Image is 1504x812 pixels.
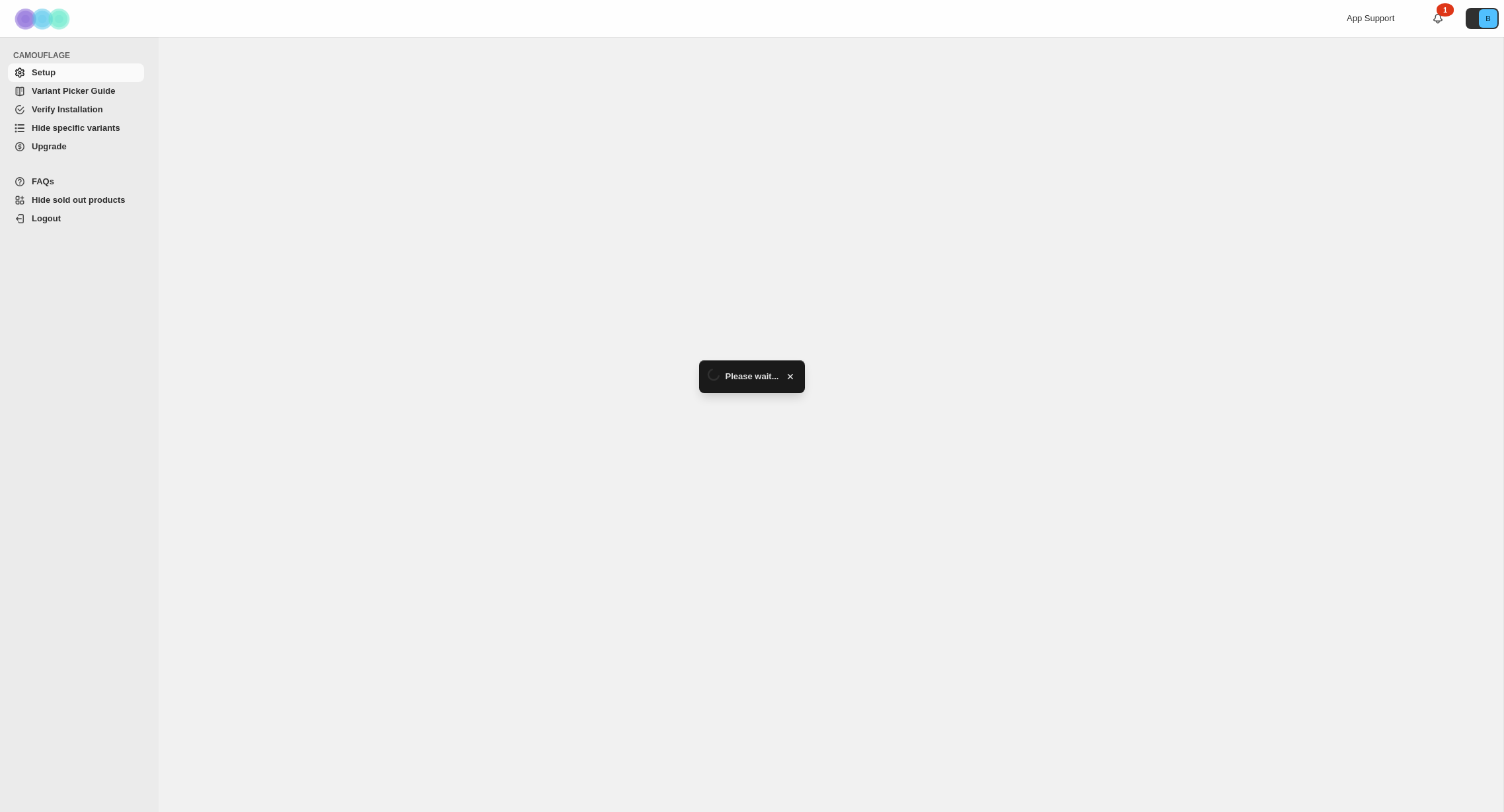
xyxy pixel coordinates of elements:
a: Hide specific variants [8,119,144,137]
div: 1 [1437,3,1454,17]
a: 1 [1431,12,1445,25]
span: Variant Picker Guide [32,86,115,96]
button: Avatar with initials B [1466,8,1499,29]
span: FAQs [32,176,54,186]
a: Variant Picker Guide [8,82,144,100]
span: Verify Installation [32,104,103,114]
text: B [1485,15,1490,22]
a: Setup [8,63,144,82]
span: Upgrade [32,141,67,151]
span: App Support [1347,13,1394,23]
img: Camouflage [11,1,77,37]
a: Verify Installation [8,100,144,119]
span: Logout [32,213,61,223]
span: Avatar with initials B [1479,9,1497,28]
span: CAMOUFLAGE [13,50,149,61]
span: Hide sold out products [32,195,126,205]
span: Hide specific variants [32,123,120,133]
span: Please wait... [726,370,779,383]
a: Hide sold out products [8,191,144,209]
a: Upgrade [8,137,144,156]
a: Logout [8,209,144,228]
a: FAQs [8,172,144,191]
span: Setup [32,67,56,77]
